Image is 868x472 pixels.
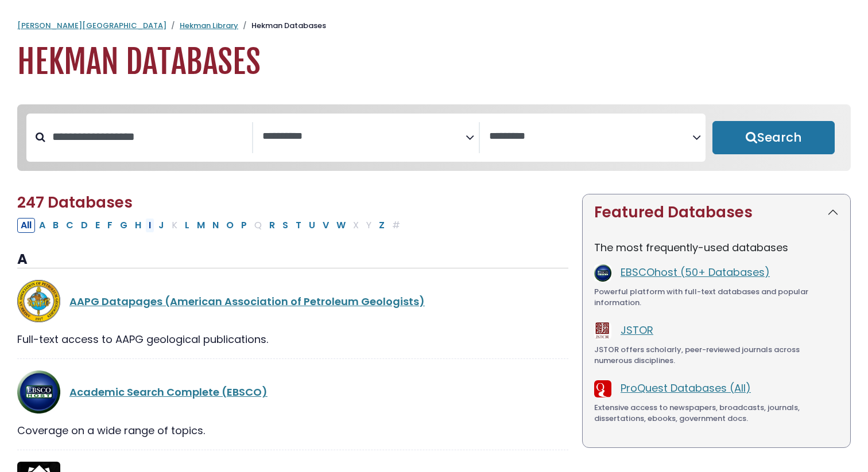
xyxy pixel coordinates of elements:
button: Filter Results F [104,218,116,233]
h1: Hekman Databases [17,43,851,81]
button: Filter Results D [77,218,91,233]
button: Submit for Search Results [712,121,835,154]
button: All [17,218,35,233]
button: Filter Results L [181,218,193,233]
button: Featured Databases [583,194,850,231]
a: ProQuest Databases (All) [621,381,751,395]
button: Filter Results G [117,218,131,233]
button: Filter Results E [92,218,103,233]
div: JSTOR offers scholarly, peer-reviewed journals across numerous disciplines. [594,344,839,366]
button: Filter Results C [63,218,77,233]
div: Coverage on a wide range of topics. [17,423,568,438]
a: Hekman Library [180,20,238,31]
button: Filter Results P [238,218,250,233]
button: Filter Results M [193,218,208,233]
button: Filter Results A [36,218,49,233]
button: Filter Results N [209,218,222,233]
button: Filter Results O [223,218,237,233]
button: Filter Results H [131,218,145,233]
input: Search database by title or keyword [45,127,252,146]
a: Academic Search Complete (EBSCO) [69,385,268,399]
a: EBSCOhost (50+ Databases) [621,265,770,279]
button: Filter Results V [319,218,332,233]
div: Extensive access to newspapers, broadcasts, journals, dissertations, ebooks, government docs. [594,402,839,424]
a: AAPG Datapages (American Association of Petroleum Geologists) [69,294,425,309]
button: Filter Results U [305,218,319,233]
div: Powerful platform with full-text databases and popular information. [594,286,839,309]
span: 247 Databases [17,192,133,213]
p: The most frequently-used databases [594,240,839,255]
button: Filter Results I [145,218,154,233]
li: Hekman Databases [238,20,326,32]
nav: Search filters [17,104,851,171]
textarea: Search [262,131,466,143]
nav: breadcrumb [17,20,851,32]
button: Filter Results W [333,218,349,233]
button: Filter Results Z [375,218,388,233]
button: Filter Results J [155,218,168,233]
div: Alpha-list to filter by first letter of database name [17,217,405,232]
button: Filter Results T [292,218,305,233]
button: Filter Results R [266,218,278,233]
button: Filter Results B [49,218,62,233]
h3: A [17,251,568,268]
textarea: Search [489,131,692,143]
a: JSTOR [621,323,653,337]
a: [PERSON_NAME][GEOGRAPHIC_DATA] [17,20,166,31]
div: Full-text access to AAPG geological publications. [17,331,568,347]
button: Filter Results S [279,218,292,233]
